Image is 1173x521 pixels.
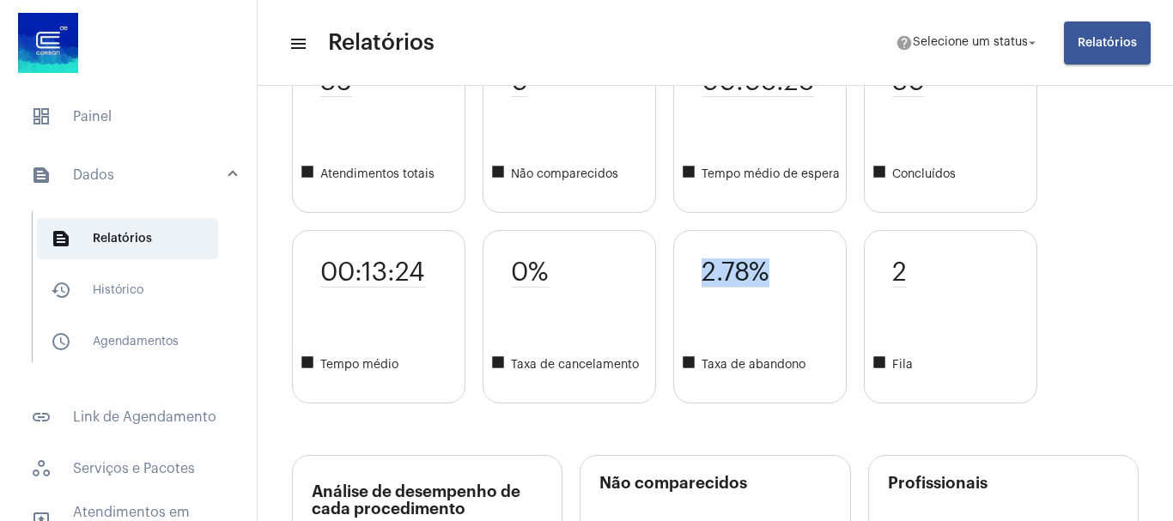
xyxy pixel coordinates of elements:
[490,354,655,375] span: Taxa de cancelamento
[14,9,82,77] img: d4669ae0-8c07-2337-4f67-34b0df7f5ae4.jpeg
[511,258,549,288] span: 0%
[885,26,1050,60] button: Selecione um status
[51,280,71,300] mat-icon: sidenav icon
[51,331,71,352] mat-icon: sidenav icon
[300,164,465,185] span: Atendimentos totais
[31,458,52,479] span: sidenav icon
[37,321,218,362] span: Agendamentos
[328,29,435,57] span: Relatórios
[490,164,511,185] mat-icon: square
[490,354,511,375] mat-icon: square
[681,164,702,185] mat-icon: square
[17,448,240,489] span: Serviços e Pacotes
[872,164,1036,185] span: Concluídos
[320,258,425,288] span: 00:13:24
[300,164,320,185] mat-icon: square
[1078,37,1137,49] span: Relatórios
[31,407,52,427] mat-icon: sidenav icon
[892,258,907,288] span: 2
[681,354,846,375] span: Taxa de abandono
[872,354,892,375] mat-icon: square
[51,228,71,249] mat-icon: sidenav icon
[896,34,913,51] mat-icon: help
[300,354,320,375] mat-icon: square
[913,37,1028,49] span: Selecione um status
[31,165,229,185] mat-panel-title: Dados
[17,96,240,137] span: Painel
[31,165,52,185] mat-icon: sidenav icon
[17,397,240,438] span: Link de Agendamento
[872,354,1036,375] span: Fila
[681,164,846,185] span: Tempo médio de espera
[10,148,257,203] mat-expansion-panel-header: sidenav iconDados
[681,354,702,375] mat-icon: square
[1024,35,1040,51] mat-icon: arrow_drop_down
[702,258,769,288] span: 2.78%
[1064,21,1151,64] button: Relatórios
[300,354,465,375] span: Tempo médio
[289,33,306,54] mat-icon: sidenav icon
[37,270,218,311] span: Histórico
[37,218,218,259] span: Relatórios
[31,106,52,127] span: sidenav icon
[10,203,257,386] div: sidenav iconDados
[490,164,655,185] span: Não comparecidos
[872,164,892,185] mat-icon: square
